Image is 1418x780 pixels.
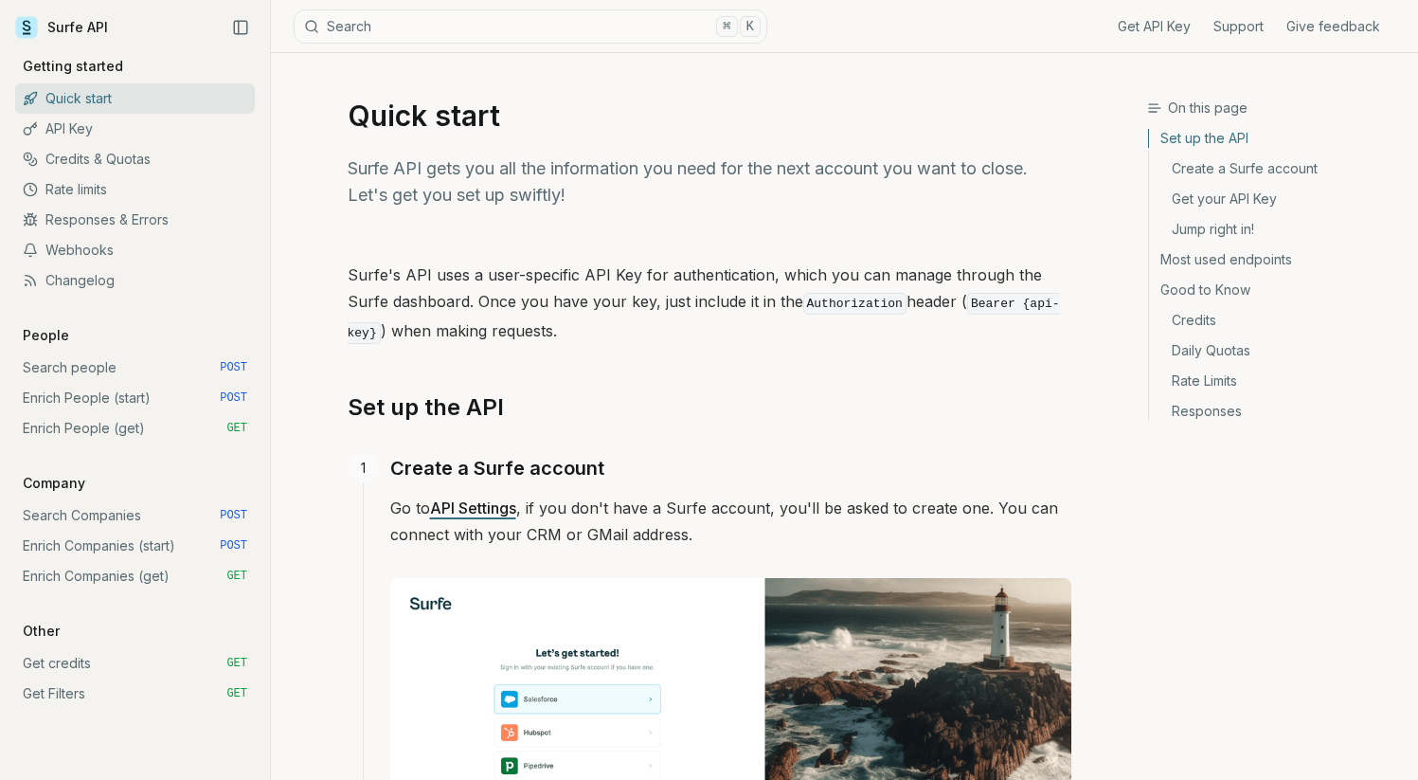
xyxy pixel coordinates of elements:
[15,679,255,709] a: Get Filters GET
[15,265,255,296] a: Changelog
[220,538,247,553] span: POST
[15,383,255,413] a: Enrich People (start) POST
[15,561,255,591] a: Enrich Companies (get) GET
[15,500,255,531] a: Search Companies POST
[1149,245,1403,275] a: Most used endpoints
[1118,17,1191,36] a: Get API Key
[430,499,516,517] a: API Settings
[15,353,255,383] a: Search people POST
[1213,17,1264,36] a: Support
[1149,214,1403,245] a: Jump right in!
[1149,336,1403,366] a: Daily Quotas
[15,531,255,561] a: Enrich Companies (start) POST
[1149,129,1403,154] a: Set up the API
[15,648,255,679] a: Get credits GET
[803,293,906,315] code: Authorization
[15,413,255,444] a: Enrich People (get) GET
[1149,275,1403,305] a: Good to Know
[15,474,93,493] p: Company
[740,16,761,37] kbd: K
[220,360,247,375] span: POST
[348,262,1071,347] p: Surfe's API uses a user-specific API Key for authentication, which you can manage through the Sur...
[15,114,255,144] a: API Key
[15,205,255,235] a: Responses & Errors
[1147,99,1403,118] h3: On this page
[348,155,1071,209] p: Surfe API gets you all the information you need for the next account you want to close. Let's get...
[15,174,255,205] a: Rate limits
[1149,184,1403,214] a: Get your API Key
[226,421,247,436] span: GET
[15,622,67,641] p: Other
[1149,396,1403,421] a: Responses
[1149,305,1403,336] a: Credits
[1149,366,1403,396] a: Rate Limits
[716,16,737,37] kbd: ⌘
[390,495,1071,548] p: Go to , if you don't have a Surfe account, you'll be asked to create one. You can connect with yo...
[1149,154,1403,184] a: Create a Surfe account
[220,508,247,523] span: POST
[15,83,255,114] a: Quick start
[220,390,247,406] span: POST
[348,392,504,423] a: Set up the API
[294,9,767,44] button: Search⌘K
[226,13,255,42] button: Collapse Sidebar
[348,99,1071,133] h1: Quick start
[15,235,255,265] a: Webhooks
[15,57,131,76] p: Getting started
[15,326,77,345] p: People
[15,13,108,42] a: Surfe API
[390,453,604,483] a: Create a Surfe account
[226,656,247,671] span: GET
[226,686,247,701] span: GET
[226,569,247,584] span: GET
[15,144,255,174] a: Credits & Quotas
[1286,17,1380,36] a: Give feedback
